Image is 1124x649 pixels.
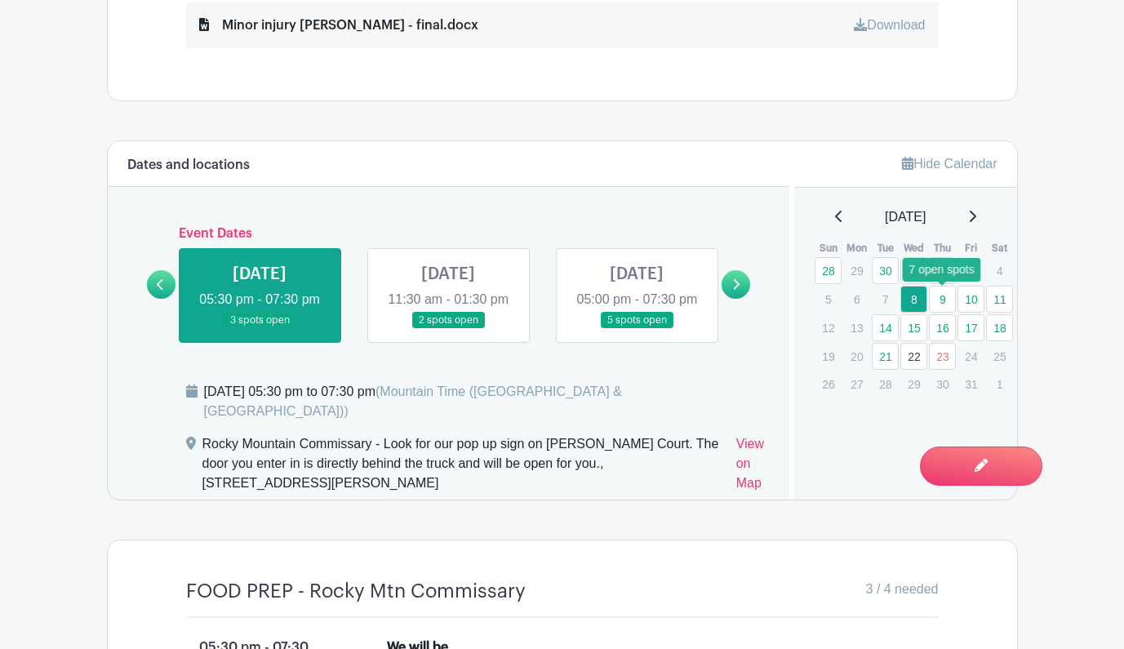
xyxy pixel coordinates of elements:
[929,343,956,370] a: 23
[842,240,871,256] th: Mon
[957,371,984,397] p: 31
[814,240,842,256] th: Sun
[872,371,899,397] p: 28
[815,315,842,340] p: 12
[843,287,870,312] p: 6
[815,257,842,284] a: 28
[885,207,926,227] span: [DATE]
[204,382,771,421] div: [DATE] 05:30 pm to 07:30 pm
[957,286,984,313] a: 10
[736,434,770,500] a: View on Map
[843,315,870,340] p: 13
[985,240,1014,256] th: Sat
[900,371,927,397] p: 29
[866,580,939,599] span: 3 / 4 needed
[900,343,927,370] a: 22
[900,286,927,313] a: 8
[186,580,526,603] h4: FOOD PREP - Rocky Mtn Commissary
[815,287,842,312] p: 5
[202,434,723,500] div: Rocky Mountain Commissary - Look for our pop up sign on [PERSON_NAME] Court. The door you enter i...
[843,258,870,283] p: 29
[204,385,622,418] span: (Mountain Time ([GEOGRAPHIC_DATA] & [GEOGRAPHIC_DATA]))
[986,286,1013,313] a: 11
[900,314,927,341] a: 15
[900,257,927,284] a: 1
[986,344,1013,369] p: 25
[986,314,1013,341] a: 18
[900,240,928,256] th: Wed
[843,344,870,369] p: 20
[957,314,984,341] a: 17
[872,287,899,312] p: 7
[902,157,997,171] a: Hide Calendar
[127,158,250,173] h6: Dates and locations
[903,258,981,282] div: 7 open spots
[872,257,899,284] a: 30
[843,371,870,397] p: 27
[957,344,984,369] p: 24
[957,240,985,256] th: Fri
[986,371,1013,397] p: 1
[872,343,899,370] a: 21
[928,240,957,256] th: Thu
[929,286,956,313] a: 9
[815,371,842,397] p: 26
[175,226,722,242] h6: Event Dates
[854,18,925,32] a: Download
[871,240,900,256] th: Tue
[815,344,842,369] p: 19
[929,314,956,341] a: 16
[199,16,478,35] div: Minor injury [PERSON_NAME] - final.docx
[929,371,956,397] p: 30
[986,258,1013,283] p: 4
[872,314,899,341] a: 14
